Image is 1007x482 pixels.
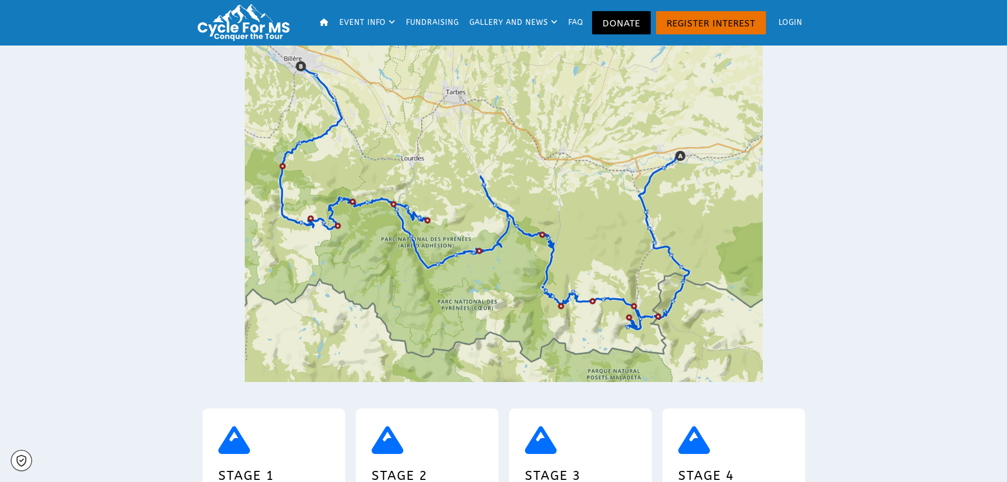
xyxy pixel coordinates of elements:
[193,3,299,42] img: Logo
[592,11,651,34] a: Donate
[11,450,32,471] a: Cookie settings
[769,5,807,40] a: Login
[656,11,766,34] a: Register Interest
